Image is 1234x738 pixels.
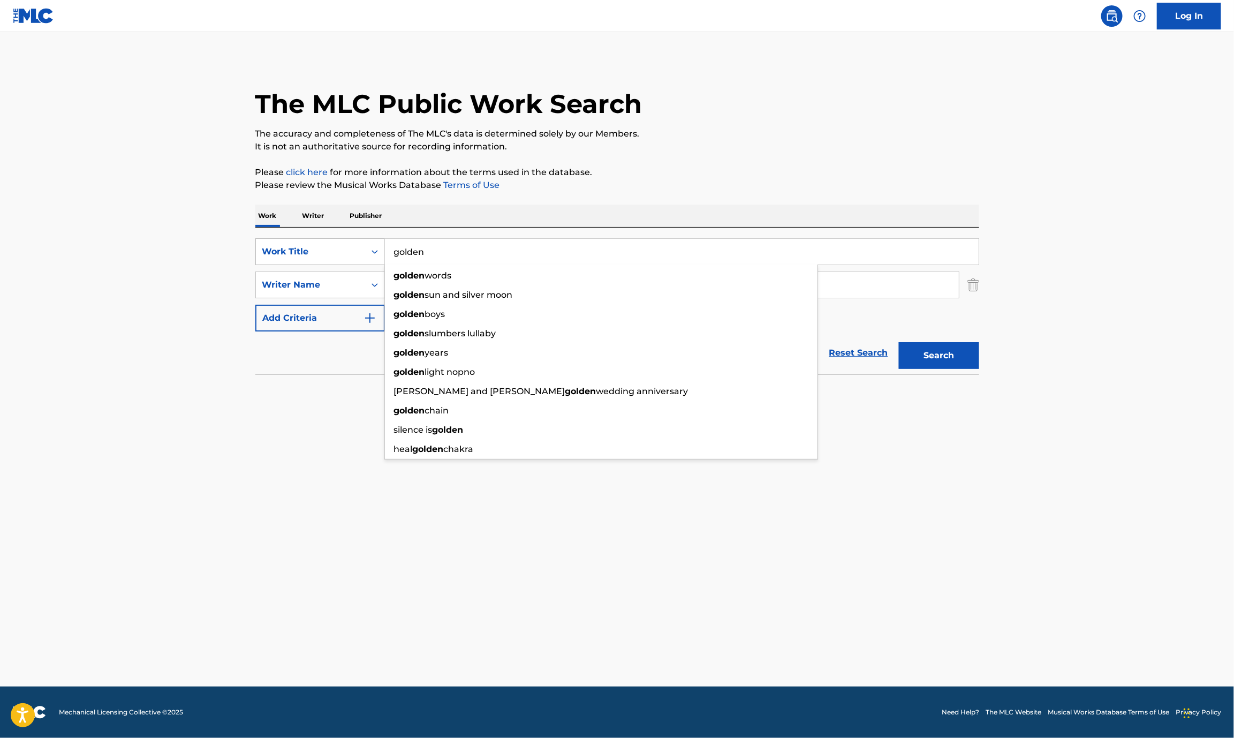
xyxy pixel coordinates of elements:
[824,341,894,365] a: Reset Search
[255,166,979,179] p: Please for more information about the terms used in the database.
[444,444,474,454] span: chakra
[59,707,183,717] span: Mechanical Licensing Collective © 2025
[425,367,475,377] span: light nopno
[255,179,979,192] p: Please review the Musical Works Database
[394,328,425,338] strong: golden
[347,205,385,227] p: Publisher
[565,386,596,396] strong: golden
[13,8,54,24] img: MLC Logo
[967,272,979,298] img: Delete Criterion
[394,290,425,300] strong: golden
[394,270,425,281] strong: golden
[394,386,565,396] span: [PERSON_NAME] and [PERSON_NAME]
[262,245,359,258] div: Work Title
[596,386,688,396] span: wedding anniversary
[1180,687,1234,738] iframe: Chat Widget
[394,348,425,358] strong: golden
[394,309,425,319] strong: golden
[425,309,445,319] span: boys
[986,707,1041,717] a: The MLC Website
[364,312,376,325] img: 9d2ae6d4665cec9f34b9.svg
[262,278,359,291] div: Writer Name
[1157,3,1221,29] a: Log In
[899,342,979,369] button: Search
[1101,5,1123,27] a: Public Search
[425,270,452,281] span: words
[13,706,46,719] img: logo
[1106,10,1118,22] img: search
[425,328,496,338] span: slumbers lullaby
[394,425,433,435] span: silence is
[1048,707,1169,717] a: Musical Works Database Terms of Use
[1129,5,1150,27] div: Help
[425,405,449,416] span: chain
[394,444,413,454] span: heal
[1184,697,1190,729] div: Drag
[425,348,449,358] span: years
[425,290,513,300] span: sun and silver moon
[299,205,328,227] p: Writer
[442,180,500,190] a: Terms of Use
[433,425,464,435] strong: golden
[1133,10,1146,22] img: help
[1176,707,1221,717] a: Privacy Policy
[255,88,642,120] h1: The MLC Public Work Search
[255,140,979,153] p: It is not an authoritative source for recording information.
[394,367,425,377] strong: golden
[394,405,425,416] strong: golden
[255,305,385,332] button: Add Criteria
[255,238,979,374] form: Search Form
[942,707,979,717] a: Need Help?
[255,205,280,227] p: Work
[255,127,979,140] p: The accuracy and completeness of The MLC's data is determined solely by our Members.
[413,444,444,454] strong: golden
[286,167,328,177] a: click here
